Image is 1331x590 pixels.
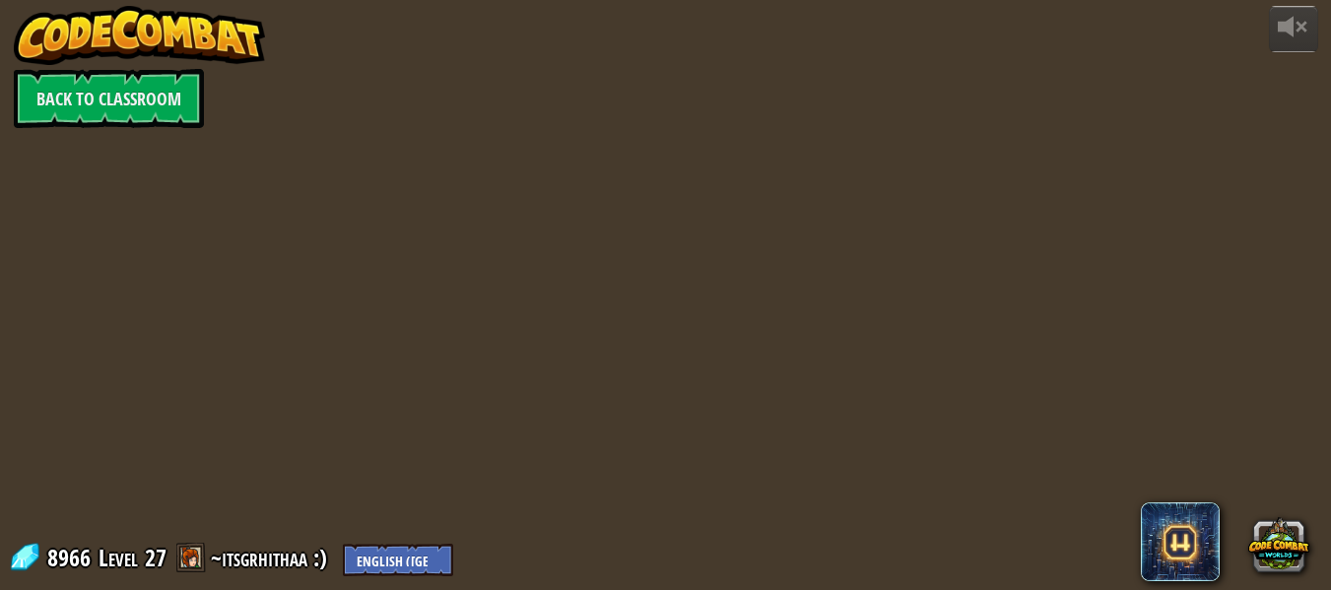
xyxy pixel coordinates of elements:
img: CodeCombat - Learn how to code by playing a game [14,6,266,65]
a: Back to Classroom [14,69,204,128]
a: ~itsgrhithaa :) [211,542,333,573]
button: Adjust volume [1269,6,1318,52]
button: CodeCombat Worlds on Roblox [1247,513,1308,574]
span: 27 [145,542,166,573]
span: CodeCombat AI HackStack [1141,502,1220,581]
span: 8966 [47,542,97,573]
span: Level [99,542,138,574]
